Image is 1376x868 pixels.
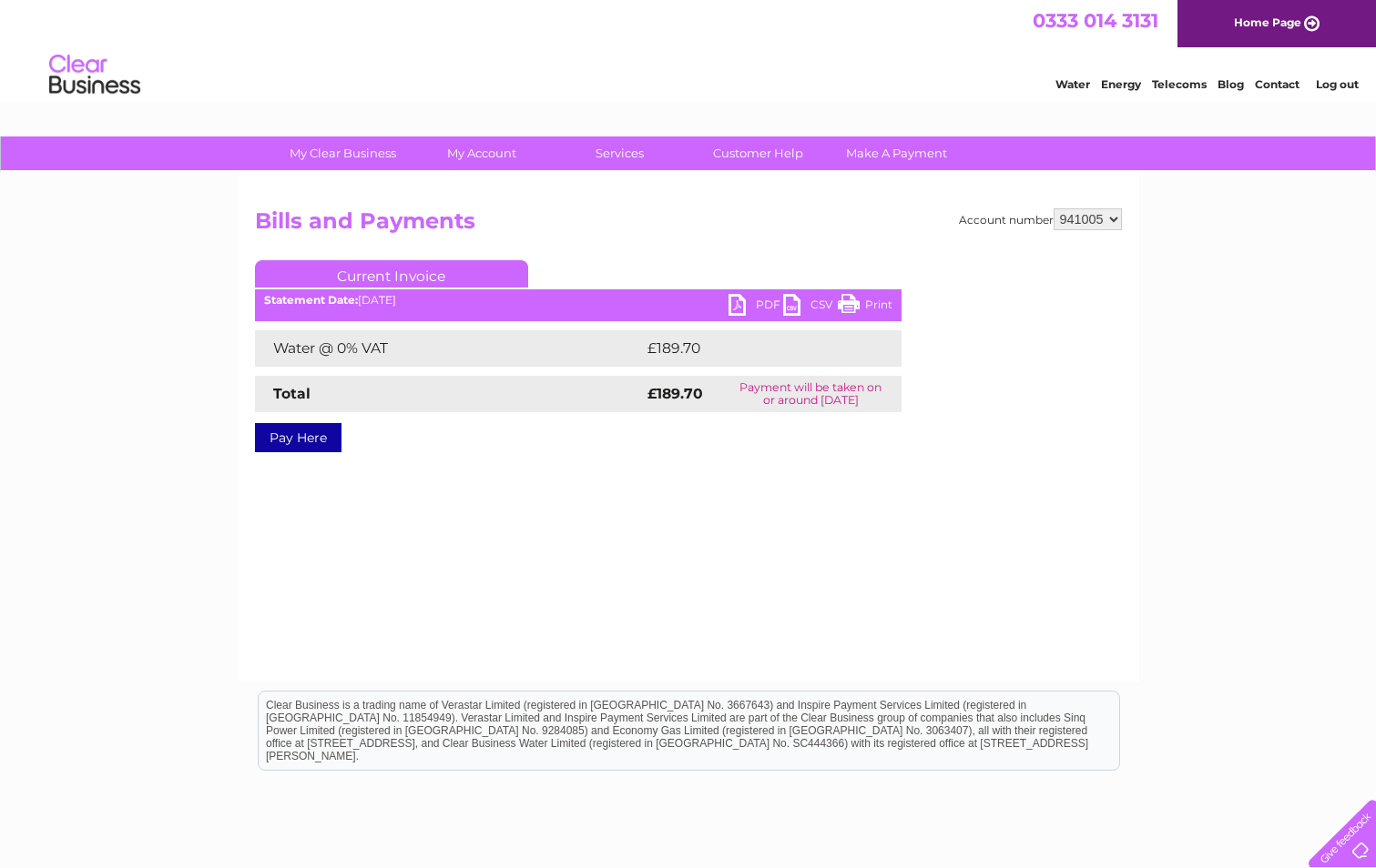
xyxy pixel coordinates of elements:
img: logo.png [48,47,141,103]
a: Contact [1255,77,1300,91]
td: £189.70 [643,330,869,367]
td: Water @ 0% VAT [255,330,643,367]
b: Statement Date: [264,293,358,307]
a: Services [545,136,695,170]
a: Blog [1218,77,1244,91]
a: Current Invoice [255,260,528,288]
a: Customer Help [683,136,833,170]
a: Water [1055,77,1090,91]
strong: £189.70 [647,385,703,402]
div: Clear Business is a trading name of Verastar Limited (registered in [GEOGRAPHIC_DATA] No. 3667643... [259,10,1119,88]
strong: Total [273,385,311,402]
a: My Clear Business [268,136,418,170]
a: Telecoms [1152,77,1207,91]
a: 0333 014 3131 [1033,9,1158,32]
h2: Bills and Payments [255,208,1122,243]
a: Energy [1101,77,1141,91]
a: Pay Here [255,423,341,452]
a: My Account [406,136,556,170]
a: Log out [1316,77,1359,91]
a: CSV [783,294,838,320]
div: [DATE] [255,294,902,307]
div: Account number [959,208,1122,230]
a: Print [838,294,892,320]
a: Make A Payment [821,136,972,170]
td: Payment will be taken on or around [DATE] [720,376,902,412]
a: PDF [729,294,783,320]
